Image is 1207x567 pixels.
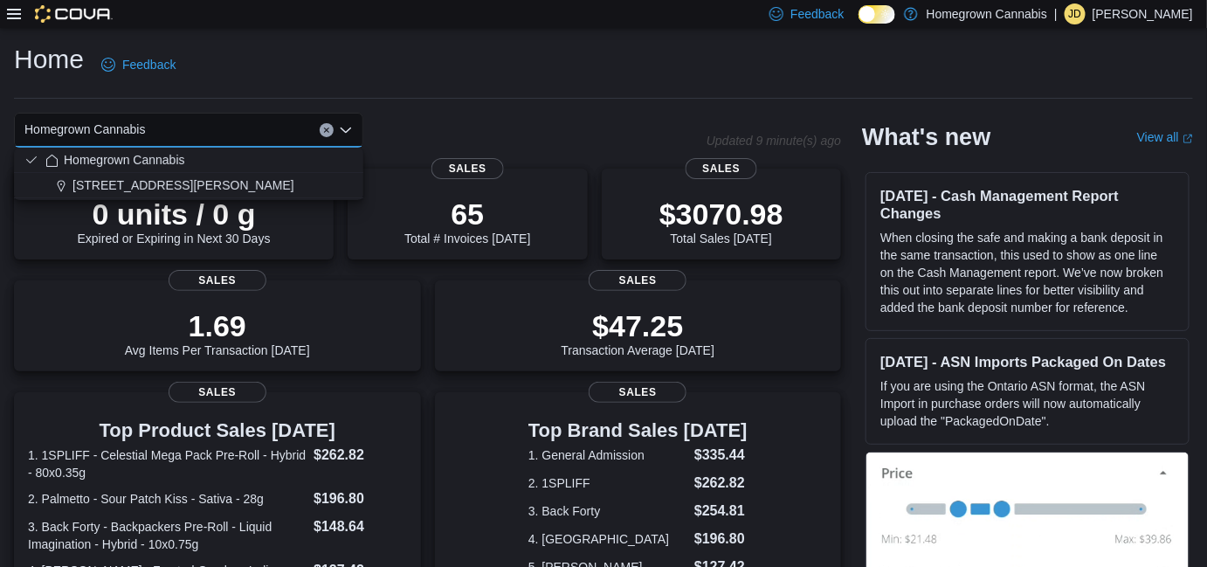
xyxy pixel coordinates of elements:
[339,123,353,137] button: Close list of options
[28,518,307,553] dt: 3. Back Forty - Backpackers Pre-Roll - Liquid Imagination - Hybrid - 10x0.75g
[880,353,1175,370] h3: [DATE] - ASN Imports Packaged On Dates
[64,151,185,169] span: Homegrown Cannabis
[122,56,176,73] span: Feedback
[404,197,530,232] p: 65
[528,420,748,441] h3: Top Brand Sales [DATE]
[125,308,310,343] p: 1.69
[880,229,1175,316] p: When closing the safe and making a bank deposit in the same transaction, this used to show as one...
[1065,3,1086,24] div: Jordan Denomme
[28,490,307,508] dt: 2. Palmetto - Sour Patch Kiss - Sativa - 28g
[24,119,146,140] span: Homegrown Cannabis
[72,176,294,194] span: [STREET_ADDRESS][PERSON_NAME]
[314,516,406,537] dd: $148.64
[589,270,686,291] span: Sales
[1137,130,1193,144] a: View allExternal link
[169,382,266,403] span: Sales
[1069,3,1082,24] span: JD
[528,502,687,520] dt: 3. Back Forty
[659,197,783,245] div: Total Sales [DATE]
[528,530,687,548] dt: 4. [GEOGRAPHIC_DATA]
[78,197,271,232] p: 0 units / 0 g
[35,5,113,23] img: Cova
[314,488,406,509] dd: $196.80
[14,42,84,77] h1: Home
[659,197,783,232] p: $3070.98
[707,134,841,148] p: Updated 9 minute(s) ago
[927,3,1048,24] p: Homegrown Cannabis
[862,123,990,151] h2: What's new
[1054,3,1058,24] p: |
[880,377,1175,430] p: If you are using the Ontario ASN format, the ASN Import in purchase orders will now automatically...
[404,197,530,245] div: Total # Invoices [DATE]
[686,158,757,179] span: Sales
[790,5,844,23] span: Feedback
[694,529,748,550] dd: $196.80
[14,148,363,173] button: Homegrown Cannabis
[528,446,687,464] dt: 1. General Admission
[528,474,687,492] dt: 2. 1SPLIFF
[28,446,307,481] dt: 1. 1SPLIFF - Celestial Mega Pack Pre-Roll - Hybrid - 80x0.35g
[880,187,1175,222] h3: [DATE] - Cash Management Report Changes
[562,308,715,343] p: $47.25
[1093,3,1193,24] p: [PERSON_NAME]
[314,445,406,466] dd: $262.82
[125,308,310,357] div: Avg Items Per Transaction [DATE]
[694,445,748,466] dd: $335.44
[1183,134,1193,144] svg: External link
[694,501,748,522] dd: $254.81
[589,382,686,403] span: Sales
[694,473,748,494] dd: $262.82
[14,148,363,198] div: Choose from the following options
[562,308,715,357] div: Transaction Average [DATE]
[320,123,334,137] button: Clear input
[28,420,407,441] h3: Top Product Sales [DATE]
[169,270,266,291] span: Sales
[859,5,895,24] input: Dark Mode
[431,158,503,179] span: Sales
[78,197,271,245] div: Expired or Expiring in Next 30 Days
[14,173,363,198] button: [STREET_ADDRESS][PERSON_NAME]
[94,47,183,82] a: Feedback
